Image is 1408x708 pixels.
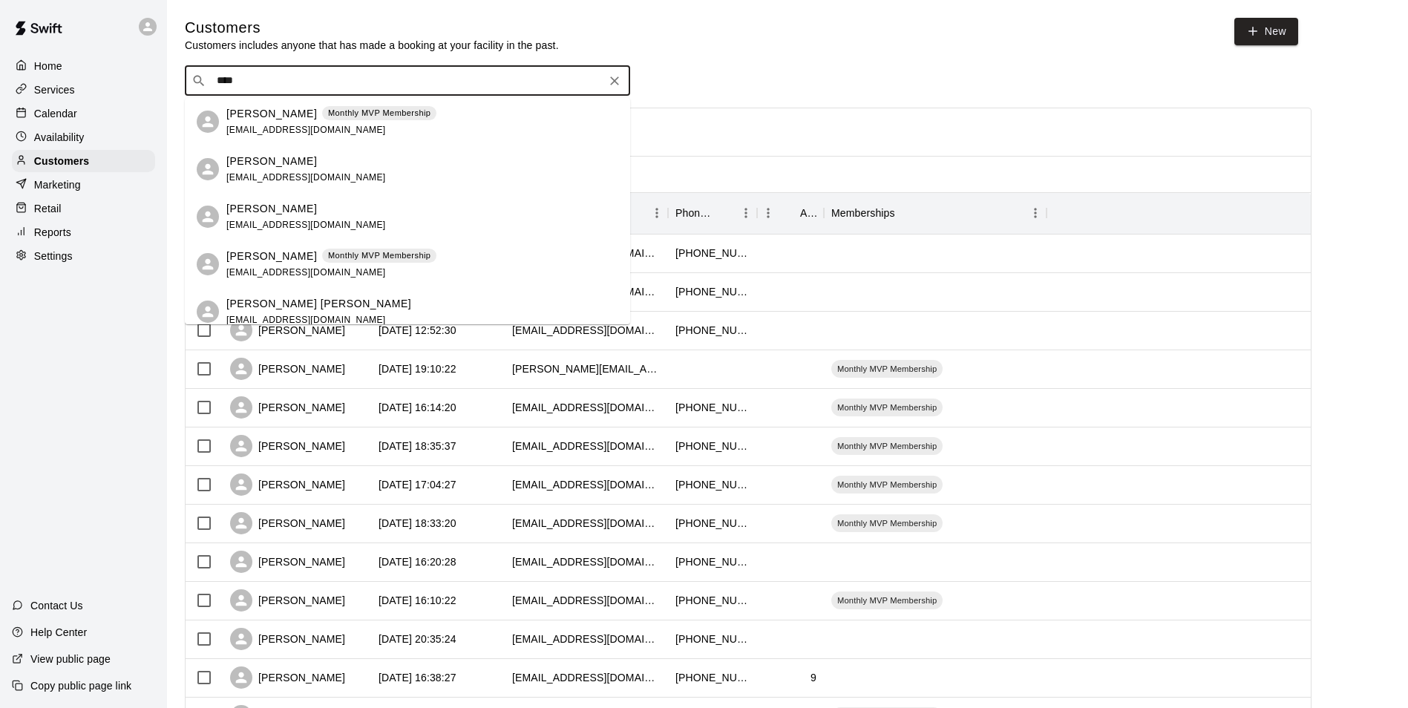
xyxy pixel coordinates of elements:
[34,82,75,97] p: Services
[379,323,456,338] div: 2025-09-10 12:52:30
[12,126,155,148] a: Availability
[675,192,714,234] div: Phone Number
[34,201,62,216] p: Retail
[379,477,456,492] div: 2025-08-17 17:04:27
[1234,18,1298,45] a: New
[604,71,625,91] button: Clear
[831,360,943,378] div: Monthly MVP Membership
[512,670,661,685] div: whitneymason805@gmail.com
[831,476,943,494] div: Monthly MVP Membership
[12,55,155,77] a: Home
[12,245,155,267] a: Settings
[226,125,386,135] span: [EMAIL_ADDRESS][DOMAIN_NAME]
[230,589,345,612] div: [PERSON_NAME]
[230,551,345,573] div: [PERSON_NAME]
[12,174,155,196] a: Marketing
[34,59,62,73] p: Home
[505,192,668,234] div: Email
[328,249,430,262] p: Monthly MVP Membership
[512,632,661,646] div: mstrickland410@yahoo.com
[30,598,83,613] p: Contact Us
[379,632,456,646] div: 2025-08-15 20:35:24
[714,203,735,223] button: Sort
[675,246,750,260] div: +18705849519
[831,440,943,452] span: Monthly MVP Membership
[328,107,430,119] p: Monthly MVP Membership
[226,220,386,230] span: [EMAIL_ADDRESS][DOMAIN_NAME]
[512,400,661,415] div: torien031@yahoo.com
[512,361,661,376] div: ashley.ewing@dmesc.org
[379,516,456,531] div: 2025-08-16 18:33:20
[895,203,916,223] button: Sort
[512,593,661,608] div: rjcarver@gvtc.com
[12,197,155,220] a: Retail
[811,670,816,685] div: 9
[34,177,81,192] p: Marketing
[230,628,345,650] div: [PERSON_NAME]
[30,652,111,666] p: View public page
[831,591,943,609] div: Monthly MVP Membership
[675,323,750,338] div: +19033068360
[675,400,750,415] div: +19038246484
[800,192,816,234] div: Age
[512,477,661,492] div: arnurse31@yahoo.com
[824,192,1047,234] div: Memberships
[226,106,317,122] p: [PERSON_NAME]
[757,202,779,224] button: Menu
[12,102,155,125] div: Calendar
[230,512,345,534] div: [PERSON_NAME]
[675,593,750,608] div: +12105923695
[197,158,219,180] div: Tyler Starks
[230,435,345,457] div: [PERSON_NAME]
[12,221,155,243] a: Reports
[30,678,131,693] p: Copy public page link
[230,396,345,419] div: [PERSON_NAME]
[185,66,630,96] div: Search customers by name or email
[675,554,750,569] div: +17252326575
[735,202,757,224] button: Menu
[197,111,219,133] div: Ricky Starnes
[668,192,757,234] div: Phone Number
[675,516,750,531] div: +15018278355
[12,79,155,101] a: Services
[831,437,943,455] div: Monthly MVP Membership
[675,477,750,492] div: +19038249862
[1024,202,1047,224] button: Menu
[831,401,943,413] span: Monthly MVP Membership
[230,358,345,380] div: [PERSON_NAME]
[226,267,386,278] span: [EMAIL_ADDRESS][DOMAIN_NAME]
[831,479,943,491] span: Monthly MVP Membership
[34,106,77,121] p: Calendar
[12,150,155,172] a: Customers
[675,670,750,685] div: +19032939947
[34,249,73,263] p: Settings
[185,38,559,53] p: Customers includes anyone that has made a booking at your facility in the past.
[226,249,317,264] p: [PERSON_NAME]
[831,399,943,416] div: Monthly MVP Membership
[34,154,89,168] p: Customers
[675,632,750,646] div: +19038240808
[226,154,317,169] p: [PERSON_NAME]
[379,593,456,608] div: 2025-08-16 16:10:22
[512,554,661,569] div: brucetrzpis@gmail.com
[230,666,345,689] div: [PERSON_NAME]
[185,18,559,38] h5: Customers
[379,670,456,685] div: 2025-08-15 16:38:27
[379,439,456,453] div: 2025-08-23 18:35:37
[779,203,800,223] button: Sort
[646,202,668,224] button: Menu
[197,206,219,228] div: Steve Starrett
[34,225,71,240] p: Reports
[34,130,85,145] p: Availability
[226,201,317,217] p: [PERSON_NAME]
[675,439,750,453] div: +19036913048
[230,319,345,341] div: [PERSON_NAME]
